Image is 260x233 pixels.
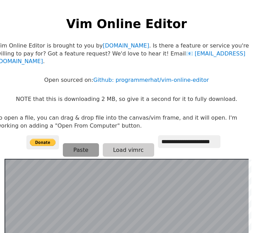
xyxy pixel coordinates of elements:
[63,143,99,157] button: Paste
[103,143,154,157] button: Load vimrc
[44,76,209,84] p: Open sourced on:
[66,15,187,32] h1: Vim Online Editor
[16,95,237,103] p: NOTE that this is downloading 2 MB, so give it a second for it to fully download.
[103,42,149,49] a: [DOMAIN_NAME]
[93,77,209,83] a: Github: programmerhat/vim-online-editor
